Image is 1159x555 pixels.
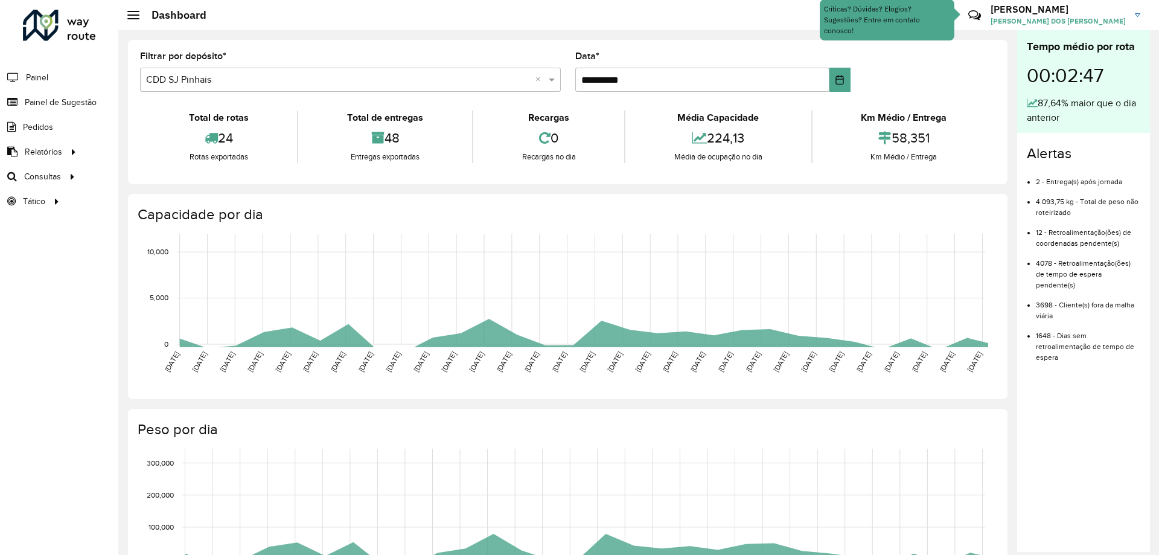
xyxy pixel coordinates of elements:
[962,2,988,28] a: Contato Rápido
[301,151,468,163] div: Entregas exportadas
[855,350,872,373] text: [DATE]
[551,350,568,373] text: [DATE]
[1036,321,1140,363] li: 1648 - Dias sem retroalimentação de tempo de espera
[26,71,48,84] span: Painel
[273,350,291,373] text: [DATE]
[148,523,174,531] text: 100,000
[357,350,374,373] text: [DATE]
[829,68,851,92] button: Choose Date
[828,350,845,373] text: [DATE]
[1027,39,1140,55] div: Tempo médio por rota
[800,350,817,373] text: [DATE]
[385,350,402,373] text: [DATE]
[476,125,621,151] div: 0
[1036,249,1140,290] li: 4078 - Retroalimentação(ões) de tempo de espera pendente(s)
[147,491,174,499] text: 200,000
[140,49,226,63] label: Filtrar por depósito
[910,350,928,373] text: [DATE]
[143,111,294,125] div: Total de rotas
[938,350,956,373] text: [DATE]
[147,459,174,467] text: 300,000
[634,350,651,373] text: [DATE]
[329,350,346,373] text: [DATE]
[1027,55,1140,96] div: 00:02:47
[816,151,992,163] div: Km Médio / Entrega
[1027,96,1140,125] div: 87,64% maior que o dia anterior
[661,350,678,373] text: [DATE]
[147,248,168,255] text: 10,000
[25,96,97,109] span: Painel de Sugestão
[191,350,208,373] text: [DATE]
[412,350,430,373] text: [DATE]
[25,146,62,158] span: Relatórios
[1036,218,1140,249] li: 12 - Retroalimentação(ões) de coordenadas pendente(s)
[883,350,900,373] text: [DATE]
[523,350,540,373] text: [DATE]
[301,125,468,151] div: 48
[578,350,596,373] text: [DATE]
[689,350,706,373] text: [DATE]
[966,350,983,373] text: [DATE]
[628,125,808,151] div: 224,13
[535,72,546,87] span: Clear all
[476,151,621,163] div: Recargas no dia
[467,350,485,373] text: [DATE]
[138,206,995,223] h4: Capacidade por dia
[164,340,168,348] text: 0
[150,294,168,302] text: 5,000
[1036,187,1140,218] li: 4.093,75 kg - Total de peso não roteirizado
[143,151,294,163] div: Rotas exportadas
[138,421,995,438] h4: Peso por dia
[816,111,992,125] div: Km Médio / Entrega
[23,121,53,133] span: Pedidos
[24,170,61,183] span: Consultas
[139,8,206,22] h2: Dashboard
[440,350,458,373] text: [DATE]
[991,4,1126,15] h3: [PERSON_NAME]
[628,111,808,125] div: Média Capacidade
[495,350,512,373] text: [DATE]
[1036,167,1140,187] li: 2 - Entrega(s) após jornada
[744,350,762,373] text: [DATE]
[717,350,734,373] text: [DATE]
[246,350,264,373] text: [DATE]
[219,350,236,373] text: [DATE]
[772,350,790,373] text: [DATE]
[163,350,180,373] text: [DATE]
[301,111,468,125] div: Total de entregas
[301,350,319,373] text: [DATE]
[628,151,808,163] div: Média de ocupação no dia
[1027,145,1140,162] h4: Alertas
[23,195,45,208] span: Tático
[1036,290,1140,321] li: 3698 - Cliente(s) fora da malha viária
[476,111,621,125] div: Recargas
[816,125,992,151] div: 58,351
[606,350,624,373] text: [DATE]
[143,125,294,151] div: 24
[991,16,1126,27] span: [PERSON_NAME] DOS [PERSON_NAME]
[575,49,599,63] label: Data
